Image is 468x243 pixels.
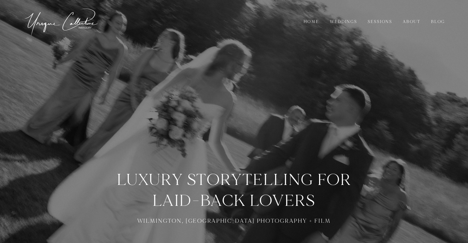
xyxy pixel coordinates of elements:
a: Weddings [326,18,361,25]
span: laid-back [153,190,246,211]
span: for [318,170,351,190]
span: storytelling [187,170,314,190]
img: Unique Collective Imagery [23,5,100,38]
a: About [399,18,424,25]
a: Home [300,18,323,25]
p: Wilmington, [GEOGRAPHIC_DATA] photography + Film [101,217,367,225]
a: Sessions [364,18,396,25]
a: Blog [427,18,449,25]
span: Luxury [117,170,183,190]
span: lovers [250,190,316,211]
